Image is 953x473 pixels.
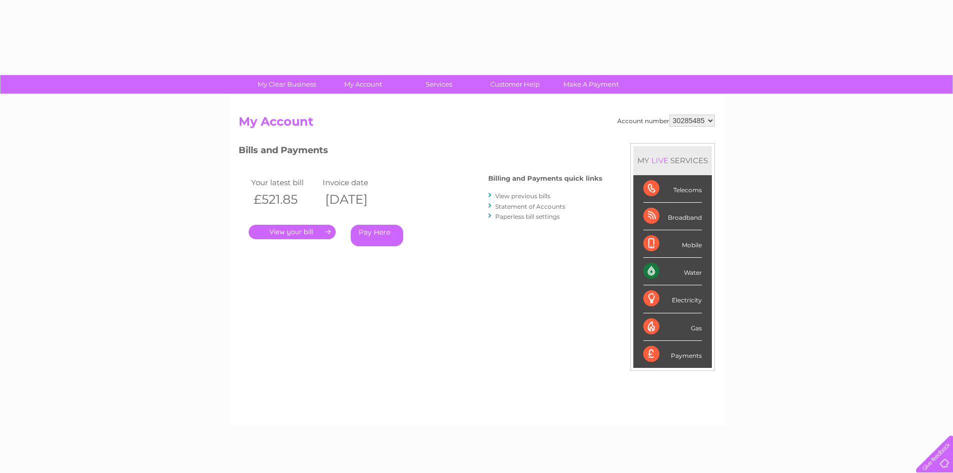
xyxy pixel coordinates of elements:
a: My Account [322,75,404,94]
div: Account number [617,115,715,127]
td: Invoice date [320,176,392,189]
div: Broadband [643,203,702,230]
div: Telecoms [643,175,702,203]
div: Payments [643,341,702,368]
div: Electricity [643,285,702,313]
a: My Clear Business [246,75,328,94]
h3: Bills and Payments [239,143,602,161]
h4: Billing and Payments quick links [488,175,602,182]
a: . [249,225,336,239]
a: View previous bills [495,192,550,200]
th: £521.85 [249,189,321,210]
a: Statement of Accounts [495,203,565,210]
a: Pay Here [351,225,403,246]
h2: My Account [239,115,715,134]
a: Services [398,75,480,94]
a: Customer Help [474,75,556,94]
div: LIVE [649,156,670,165]
th: [DATE] [320,189,392,210]
div: Mobile [643,230,702,258]
a: Paperless bill settings [495,213,560,220]
div: MY SERVICES [633,146,712,175]
td: Your latest bill [249,176,321,189]
a: Make A Payment [550,75,632,94]
div: Gas [643,313,702,341]
div: Water [643,258,702,285]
